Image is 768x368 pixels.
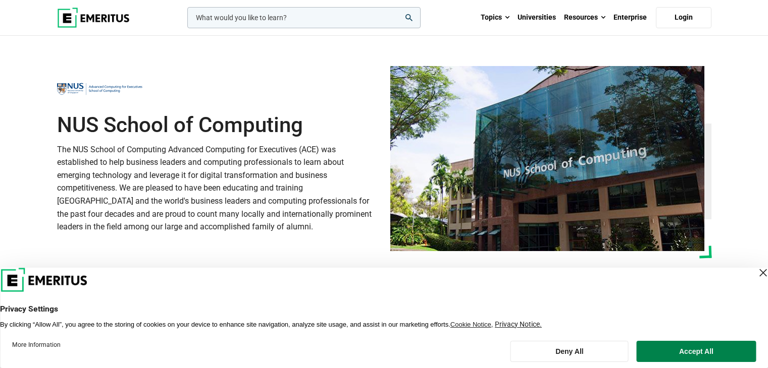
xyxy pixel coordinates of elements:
img: NUS School of Computing [57,78,143,100]
input: woocommerce-product-search-field-0 [187,7,421,28]
a: Login [656,7,711,28]
p: The NUS School of Computing Advanced Computing for Executives (ACE) was established to help busin... [57,143,378,233]
img: NUS School of Computing [390,66,704,251]
h1: NUS School of Computing [57,112,378,138]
